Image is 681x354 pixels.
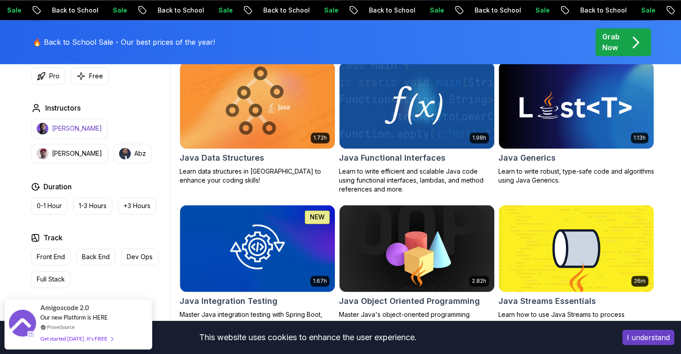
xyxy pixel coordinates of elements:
[31,271,71,288] button: Full Stack
[339,205,495,337] a: Java Object Oriented Programming card2.82hJava Object Oriented ProgrammingMaster Java's object-or...
[37,252,65,261] p: Front End
[570,6,630,15] p: Back to School
[37,123,48,134] img: instructor img
[180,205,335,292] img: Java Integration Testing card
[498,310,654,328] p: Learn how to use Java Streams to process collections of data.
[339,295,480,307] h2: Java Object Oriented Programming
[498,167,654,185] p: Learn to write robust, type-safe code and algorithms using Java Generics.
[73,197,112,214] button: 1-3 Hours
[630,6,659,15] p: Sale
[121,248,158,265] button: Dev Ops
[33,37,215,47] p: 🔥 Back to School Sale - Our best prices of the year!
[339,152,445,164] h2: Java Functional Interfaces
[419,6,448,15] p: Sale
[7,328,609,347] div: This website uses cookies to enhance the user experience.
[180,310,335,337] p: Master Java integration testing with Spring Boot, Testcontainers, and WebTestClient for robust ap...
[498,61,654,185] a: Java Generics card1.13hJava GenericsLearn to write robust, type-safe code and algorithms using Ja...
[119,148,131,159] img: instructor img
[9,310,36,339] img: provesource social proof notification image
[339,310,495,337] p: Master Java's object-oriented programming principles and enhance your software development skills.
[118,197,156,214] button: +3 Hours
[113,144,152,163] button: instructor imgAbz
[498,152,556,164] h2: Java Generics
[464,6,525,15] p: Back to School
[102,6,131,15] p: Sale
[499,205,654,292] img: Java Streams Essentials card
[127,252,153,261] p: Dev Ops
[313,134,327,141] p: 1.72h
[71,67,109,85] button: Free
[339,62,494,149] img: Java Functional Interfaces card
[37,201,62,210] p: 0-1 Hour
[339,167,495,194] p: Learn to write efficient and scalable Java code using functional interfaces, lambdas, and method ...
[134,149,146,158] p: Abz
[41,6,102,15] p: Back to School
[31,144,108,163] button: instructor img[PERSON_NAME]
[49,72,60,81] p: Pro
[180,62,335,149] img: Java Data Structures card
[310,213,325,222] p: NEW
[499,62,654,149] img: Java Generics card
[40,303,89,313] span: Amigoscode 2.0
[525,6,553,15] p: Sale
[37,148,48,159] img: instructor img
[76,248,116,265] button: Back End
[180,167,335,185] p: Learn data structures in [GEOGRAPHIC_DATA] to enhance your coding skills!
[498,205,654,328] a: Java Streams Essentials card26mJava Streams EssentialsLearn how to use Java Streams to process co...
[339,61,495,194] a: Java Functional Interfaces card1.98hJava Functional InterfacesLearn to write efficient and scalab...
[79,201,107,210] p: 1-3 Hours
[498,295,596,307] h2: Java Streams Essentials
[208,6,236,15] p: Sale
[313,277,327,285] p: 1.67h
[52,124,102,133] p: [PERSON_NAME]
[472,134,486,141] p: 1.98h
[43,181,72,192] h2: Duration
[634,277,646,285] p: 26m
[40,333,113,344] div: Get started [DATE]. It's FREE
[47,323,75,331] a: ProveSource
[358,6,419,15] p: Back to School
[31,119,108,138] button: instructor img[PERSON_NAME]
[31,248,71,265] button: Front End
[180,205,335,337] a: Java Integration Testing card1.67hNEWJava Integration TestingMaster Java integration testing with...
[45,102,81,113] h2: Instructors
[31,67,65,85] button: Pro
[124,201,150,210] p: +3 Hours
[472,277,486,285] p: 2.82h
[602,31,620,53] p: Grab Now
[52,149,102,158] p: [PERSON_NAME]
[313,6,342,15] p: Sale
[40,314,108,321] span: Our new Platform is HERE
[634,134,646,141] p: 1.13h
[180,152,264,164] h2: Java Data Structures
[37,275,65,284] p: Full Stack
[622,330,674,345] button: Accept cookies
[43,232,63,243] h2: Track
[180,61,335,185] a: Java Data Structures card1.72hJava Data StructuresLearn data structures in [GEOGRAPHIC_DATA] to e...
[31,197,68,214] button: 0-1 Hour
[253,6,313,15] p: Back to School
[180,295,278,307] h2: Java Integration Testing
[89,72,103,81] p: Free
[339,205,494,292] img: Java Object Oriented Programming card
[147,6,208,15] p: Back to School
[82,252,110,261] p: Back End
